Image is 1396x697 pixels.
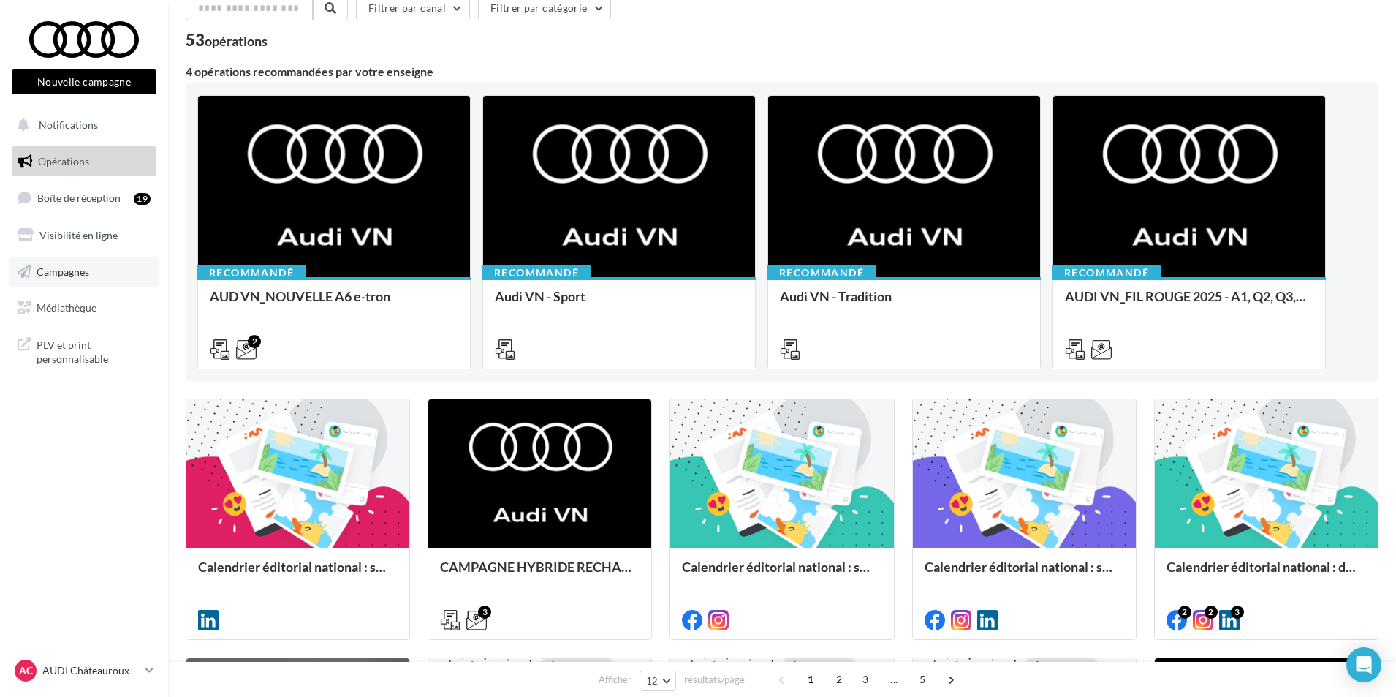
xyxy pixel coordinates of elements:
span: ... [882,668,906,691]
div: Calendrier éditorial national : semaine du 22.09 au 28.09 [198,560,398,589]
div: 19 [134,193,151,205]
span: 5 [911,668,934,691]
div: 3 [1231,606,1244,619]
a: Campagnes [9,257,159,287]
div: Recommandé [1052,265,1161,281]
span: 3 [854,668,877,691]
span: Campagnes [37,265,89,277]
p: AUDI Châteauroux [42,663,140,678]
div: Audi VN - Tradition [780,289,1028,318]
div: AUD VN_NOUVELLE A6 e-tron [210,289,458,318]
div: Recommandé [482,265,591,281]
div: CAMPAGNE HYBRIDE RECHARGEABLE [440,560,640,589]
span: Visibilité en ligne [39,229,118,241]
span: 12 [646,675,659,687]
span: Afficher [599,673,631,687]
span: Boîte de réception [37,192,121,204]
div: 4 opérations recommandées par votre enseigne [186,66,1378,78]
span: Notifications [39,118,98,131]
a: Opérations [9,146,159,177]
div: Audi VN - Sport [495,289,743,318]
button: Notifications [9,110,153,140]
div: Calendrier éditorial national : semaine du 15.09 au 21.09 [682,560,881,589]
div: 53 [186,32,268,48]
div: 3 [478,606,491,619]
span: PLV et print personnalisable [37,335,151,366]
button: Nouvelle campagne [12,69,156,94]
span: 1 [799,668,822,691]
span: 2 [827,668,851,691]
div: opérations [205,34,268,48]
button: 12 [640,671,677,691]
a: Visibilité en ligne [9,220,159,251]
a: Médiathèque [9,293,159,323]
div: Recommandé [197,265,306,281]
div: Open Intercom Messenger [1346,647,1381,682]
div: Recommandé [767,265,876,281]
div: 2 [1178,606,1191,619]
a: AC AUDI Châteauroux [12,657,156,685]
a: Boîte de réception19 [9,182,159,214]
span: Opérations [38,155,89,167]
div: AUDI VN_FIL ROUGE 2025 - A1, Q2, Q3, Q5 et Q4 e-tron [1065,289,1313,318]
div: Calendrier éditorial national : du 02.09 au 15.09 [1167,560,1366,589]
a: PLV et print personnalisable [9,329,159,372]
div: 2 [248,335,261,348]
span: AC [19,663,33,678]
div: 2 [1205,606,1218,619]
div: Calendrier éditorial national : semaine du 08.09 au 14.09 [925,560,1124,589]
span: Médiathèque [37,301,96,314]
span: résultats/page [684,673,745,687]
